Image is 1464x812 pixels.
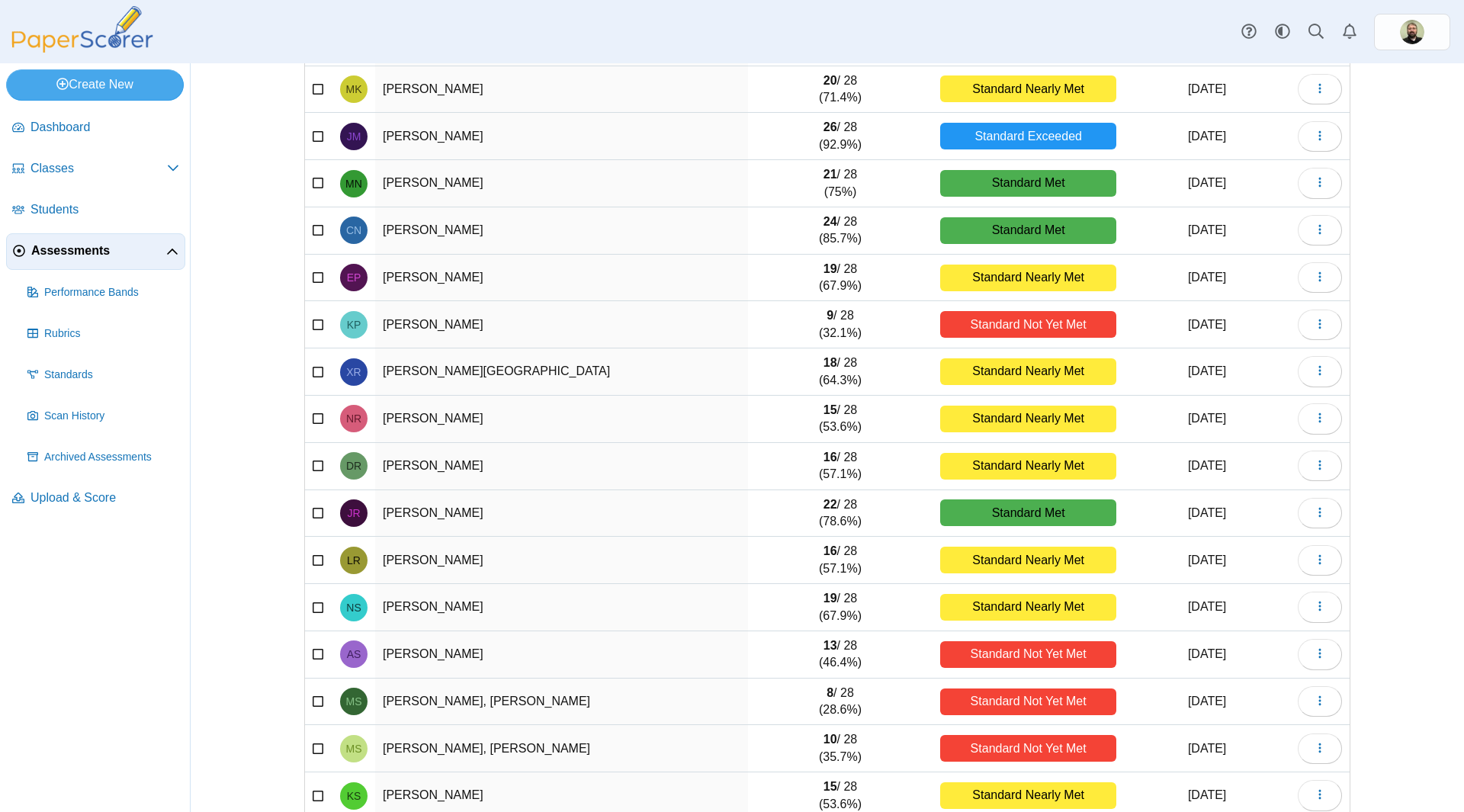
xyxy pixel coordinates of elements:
[1333,15,1366,49] a: Alerts
[1188,412,1226,425] time: Sep 21, 2025 at 6:58 PM
[44,367,179,383] span: Standards
[823,544,837,557] b: 16
[375,725,748,772] td: [PERSON_NAME], [PERSON_NAME]
[823,592,837,605] b: 19
[940,217,1116,244] div: Standard Met
[940,499,1116,526] div: Standard Met
[748,66,933,114] td: / 28 (71.4%)
[1188,176,1226,189] time: Sep 21, 2025 at 6:58 PM
[748,160,933,207] td: / 28 (75%)
[21,274,185,311] a: Performance Bands
[6,151,185,188] a: Classes
[347,131,361,142] span: Jeremy Moore
[30,160,167,177] span: Classes
[6,192,185,229] a: Students
[748,537,933,584] td: / 28 (57.1%)
[375,490,748,538] td: [PERSON_NAME]
[748,348,933,396] td: / 28 (64.3%)
[748,207,933,255] td: / 28 (85.7%)
[44,409,179,424] span: Scan History
[940,123,1116,149] div: Standard Exceeded
[940,782,1116,809] div: Standard Nearly Met
[940,75,1116,102] div: Standard Nearly Met
[940,641,1116,668] div: Standard Not Yet Met
[375,348,748,396] td: [PERSON_NAME][GEOGRAPHIC_DATA]
[30,201,179,218] span: Students
[345,178,362,189] span: Madelynne Nelson
[375,631,748,679] td: [PERSON_NAME]
[347,649,361,660] span: Anthony Sandoval
[346,413,361,424] span: Noah Robinson
[1188,364,1226,377] time: Sep 21, 2025 at 6:58 PM
[748,113,933,160] td: / 28 (92.9%)
[375,396,748,443] td: [PERSON_NAME]
[346,461,361,471] span: Daniel Rodriguez
[748,301,933,348] td: / 28 (32.1%)
[940,358,1116,385] div: Standard Nearly Met
[375,301,748,348] td: [PERSON_NAME]
[375,207,748,255] td: [PERSON_NAME]
[823,74,837,87] b: 20
[823,733,837,746] b: 10
[1188,82,1226,95] time: Sep 21, 2025 at 6:59 PM
[748,584,933,631] td: / 28 (67.9%)
[44,326,179,342] span: Rubrics
[748,490,933,538] td: / 28 (78.6%)
[6,69,184,100] a: Create New
[44,285,179,300] span: Performance Bands
[940,170,1116,197] div: Standard Met
[1188,554,1226,566] time: Sep 21, 2025 at 6:58 PM
[1188,223,1226,236] time: Sep 21, 2025 at 6:58 PM
[347,555,361,566] span: Lola Romero
[346,743,362,754] span: Mohammad Ibrahim Sediqi
[30,489,179,506] span: Upload & Score
[940,688,1116,715] div: Standard Not Yet Met
[748,631,933,679] td: / 28 (46.4%)
[1188,130,1226,143] time: Sep 21, 2025 at 6:58 PM
[375,679,748,726] td: [PERSON_NAME], [PERSON_NAME]
[823,168,837,181] b: 21
[1374,14,1450,50] a: ps.IbYvzNdzldgWHYXo
[1188,318,1226,331] time: Sep 22, 2025 at 1:14 PM
[375,66,748,114] td: [PERSON_NAME]
[748,443,933,490] td: / 28 (57.1%)
[21,357,185,393] a: Standards
[30,119,179,136] span: Dashboard
[21,316,185,352] a: Rubrics
[44,450,179,465] span: Archived Assessments
[375,113,748,160] td: [PERSON_NAME]
[375,443,748,490] td: [PERSON_NAME]
[748,679,933,726] td: / 28 (28.6%)
[1188,695,1226,708] time: Sep 21, 2025 at 6:59 PM
[1188,271,1226,284] time: Sep 21, 2025 at 6:58 PM
[823,639,837,652] b: 13
[6,42,159,55] a: PaperScorer
[346,84,362,95] span: Meghan Kluge
[940,265,1116,291] div: Standard Nearly Met
[6,480,185,517] a: Upload & Score
[375,255,748,302] td: [PERSON_NAME]
[1188,647,1226,660] time: Sep 21, 2025 at 6:58 PM
[375,537,748,584] td: [PERSON_NAME]
[940,311,1116,338] div: Standard Not Yet Met
[375,584,748,631] td: [PERSON_NAME]
[823,780,837,793] b: 15
[346,602,361,613] span: Najma Sakhizada
[21,439,185,476] a: Archived Assessments
[748,396,933,443] td: / 28 (53.6%)
[1188,506,1226,519] time: Sep 21, 2025 at 6:58 PM
[940,406,1116,432] div: Standard Nearly Met
[940,735,1116,762] div: Standard Not Yet Met
[346,225,361,236] span: Camryn Noller
[823,403,837,416] b: 15
[1188,742,1226,755] time: Sep 21, 2025 at 6:59 PM
[823,262,837,275] b: 19
[1188,600,1226,613] time: Sep 21, 2025 at 6:58 PM
[823,498,837,511] b: 22
[1188,459,1226,472] time: Sep 21, 2025 at 6:58 PM
[31,242,166,259] span: Assessments
[375,160,748,207] td: [PERSON_NAME]
[748,725,933,772] td: / 28 (35.7%)
[823,356,837,369] b: 18
[827,309,833,322] b: 9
